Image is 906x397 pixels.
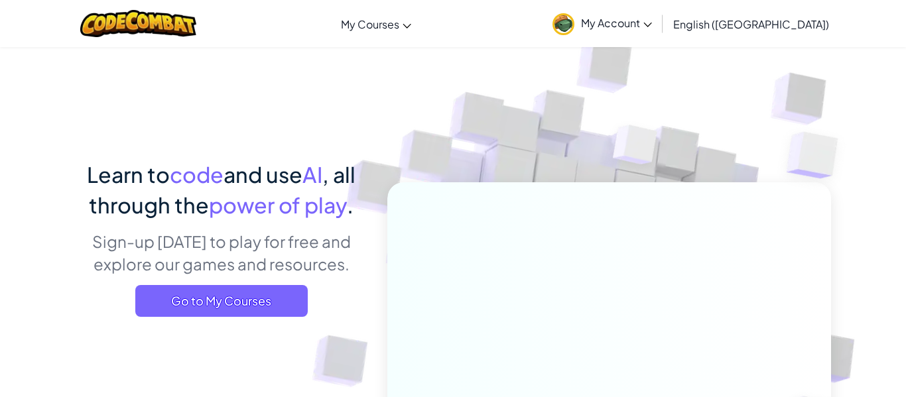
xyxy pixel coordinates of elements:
[135,285,308,317] a: Go to My Courses
[588,99,684,198] img: Overlap cubes
[302,161,322,188] span: AI
[87,161,170,188] span: Learn to
[170,161,224,188] span: code
[347,192,354,218] span: .
[546,3,659,44] a: My Account
[80,10,196,37] img: CodeCombat logo
[334,6,418,42] a: My Courses
[673,17,829,31] span: English ([GEOGRAPHIC_DATA])
[341,17,399,31] span: My Courses
[581,16,652,30] span: My Account
[224,161,302,188] span: and use
[760,99,875,211] img: Overlap cubes
[667,6,836,42] a: English ([GEOGRAPHIC_DATA])
[552,13,574,35] img: avatar
[75,230,367,275] p: Sign-up [DATE] to play for free and explore our games and resources.
[209,192,347,218] span: power of play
